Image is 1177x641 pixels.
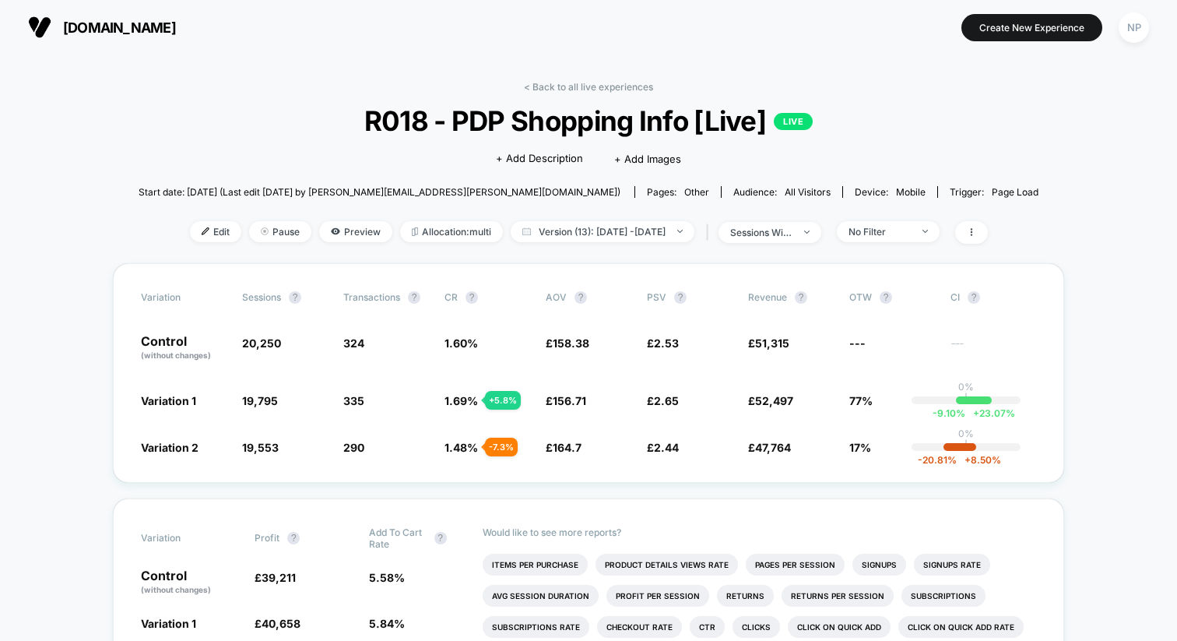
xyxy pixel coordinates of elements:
span: £ [255,617,300,630]
span: 1.69 % [444,394,478,407]
button: ? [287,532,300,544]
button: ? [674,291,687,304]
span: Revenue [748,291,787,303]
span: All Visitors [785,186,831,198]
span: -20.81 % [918,454,957,466]
span: | [702,221,718,244]
span: 156.71 [553,394,586,407]
img: end [261,227,269,235]
span: £ [546,441,581,454]
span: 23.07 % [965,407,1015,419]
span: 17% [849,441,871,454]
span: 1.48 % [444,441,478,454]
button: ? [408,291,420,304]
img: Visually logo [28,16,51,39]
button: ? [289,291,301,304]
img: end [922,230,928,233]
span: 20,250 [242,336,281,350]
span: --- [849,336,866,350]
p: Would like to see more reports? [483,527,1036,538]
button: Create New Experience [961,14,1102,41]
span: Device: [842,186,937,198]
span: 40,658 [262,617,300,630]
span: + Add Images [614,153,681,165]
div: Audience: [733,186,831,198]
span: Allocation: multi [400,221,503,242]
span: 164.7 [553,441,581,454]
div: Pages: [647,186,709,198]
img: end [677,230,683,233]
span: (without changes) [141,585,211,594]
span: Profit [255,532,279,544]
button: ? [968,291,980,304]
span: 19,553 [242,441,279,454]
span: Version (13): [DATE] - [DATE] [511,221,694,242]
img: edit [202,227,209,235]
span: £ [647,441,679,454]
img: end [804,231,810,234]
span: R018 - PDP Shopping Info [Live] [184,104,993,137]
button: ? [466,291,478,304]
span: £ [255,571,296,584]
a: < Back to all live experiences [524,81,653,93]
p: 0% [958,428,974,439]
li: Pages Per Session [746,554,845,576]
span: Start date: [DATE] (Last edit [DATE] by [PERSON_NAME][EMAIL_ADDRESS][PERSON_NAME][DOMAIN_NAME]) [139,186,620,198]
span: 39,211 [262,571,296,584]
li: Items Per Purchase [483,554,588,576]
li: Avg Session Duration [483,585,599,607]
span: + [964,454,971,466]
span: 290 [343,441,364,454]
span: £ [546,394,586,407]
p: | [964,439,968,451]
button: ? [434,532,447,544]
span: CR [444,291,458,303]
span: Variation 1 [141,617,196,630]
div: NP [1119,12,1149,43]
span: Variation 2 [141,441,199,454]
span: 1.60 % [444,336,478,350]
p: | [964,393,968,404]
span: 8.50 % [957,454,1001,466]
span: 324 [343,336,364,350]
button: NP [1114,12,1154,44]
li: Returns [717,585,774,607]
span: Variation [141,527,227,550]
span: 51,315 [755,336,789,350]
li: Signups [852,554,906,576]
span: AOV [546,291,567,303]
span: £ [748,336,789,350]
span: £ [748,441,791,454]
li: Subscriptions Rate [483,616,589,638]
span: Sessions [242,291,281,303]
span: 52,497 [755,394,793,407]
span: Transactions [343,291,400,303]
li: Signups Rate [914,554,990,576]
div: No Filter [848,226,911,238]
span: Edit [190,221,241,242]
img: rebalance [412,227,418,236]
p: Control [141,569,239,596]
span: + [973,407,979,419]
span: Variation [141,291,227,304]
li: Click On Quick Add [788,616,891,638]
span: -9.10 % [933,407,965,419]
div: sessions with impression [730,227,792,238]
span: other [684,186,709,198]
p: Control [141,335,227,361]
span: OTW [849,291,935,304]
span: [DOMAIN_NAME] [63,19,176,36]
span: 77% [849,394,873,407]
span: 47,764 [755,441,791,454]
span: £ [647,336,679,350]
button: ? [880,291,892,304]
li: Subscriptions [901,585,986,607]
li: Checkout Rate [597,616,682,638]
button: [DOMAIN_NAME] [23,15,181,40]
span: 158.38 [553,336,589,350]
span: £ [748,394,793,407]
li: Ctr [690,616,725,638]
span: Add To Cart Rate [369,527,427,550]
img: calendar [522,227,531,235]
span: Preview [319,221,392,242]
